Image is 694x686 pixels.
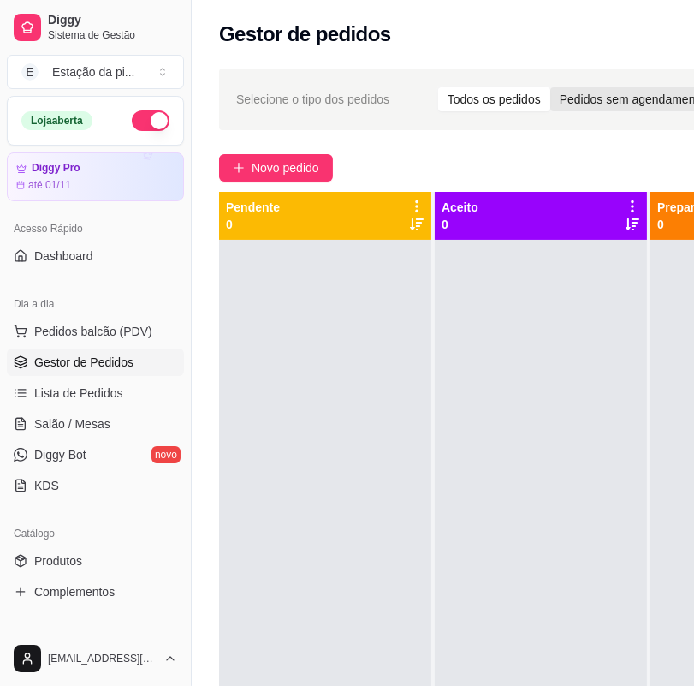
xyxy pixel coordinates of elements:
[219,154,333,182] button: Novo pedido
[442,199,478,216] p: Aceito
[52,63,135,81] div: Estação da pi ...
[132,110,169,131] button: Alterar Status
[252,158,319,177] span: Novo pedido
[7,349,184,376] a: Gestor de Pedidos
[21,63,39,81] span: E
[21,111,92,130] div: Loja aberta
[7,638,184,679] button: [EMAIL_ADDRESS][DOMAIN_NAME]
[34,248,93,265] span: Dashboard
[34,354,133,371] span: Gestor de Pedidos
[7,472,184,499] a: KDS
[233,162,245,174] span: plus
[34,446,86,463] span: Diggy Bot
[7,410,184,438] a: Salão / Mesas
[34,385,123,402] span: Lista de Pedidos
[7,578,184,605] a: Complementos
[438,87,550,111] div: Todos os pedidos
[34,323,152,340] span: Pedidos balcão (PDV)
[28,178,71,192] article: até 01/11
[7,318,184,345] button: Pedidos balcão (PDV)
[48,652,157,665] span: [EMAIL_ADDRESS][DOMAIN_NAME]
[48,13,177,28] span: Diggy
[7,55,184,89] button: Select a team
[226,216,280,233] p: 0
[34,552,82,570] span: Produtos
[7,520,184,547] div: Catálogo
[442,216,478,233] p: 0
[7,290,184,318] div: Dia a dia
[7,215,184,242] div: Acesso Rápido
[7,441,184,468] a: Diggy Botnovo
[7,242,184,270] a: Dashboard
[7,152,184,201] a: Diggy Proaté 01/11
[7,547,184,575] a: Produtos
[34,477,59,494] span: KDS
[226,199,280,216] p: Pendente
[7,379,184,407] a: Lista de Pedidos
[236,90,389,109] span: Selecione o tipo dos pedidos
[219,21,391,48] h2: Gestor de pedidos
[48,28,177,42] span: Sistema de Gestão
[34,415,110,432] span: Salão / Mesas
[32,162,80,175] article: Diggy Pro
[7,7,184,48] a: DiggySistema de Gestão
[34,583,115,600] span: Complementos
